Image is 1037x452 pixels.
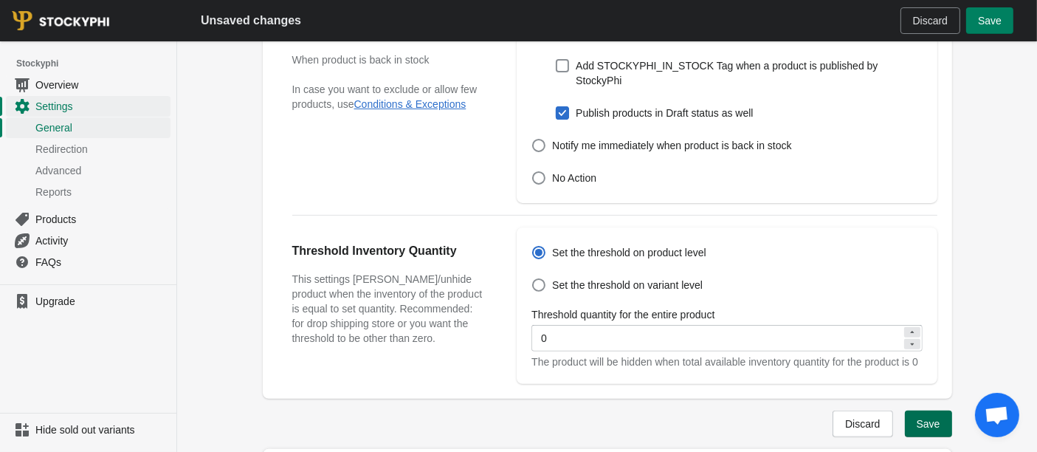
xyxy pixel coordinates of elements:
[552,171,596,185] span: No Action
[354,98,466,110] button: Conditions & Exceptions
[975,393,1019,437] div: Open chat
[905,411,952,437] button: Save
[35,422,168,437] span: Hide sold out variants
[6,95,170,117] a: Settings
[6,208,170,230] a: Products
[833,411,892,437] button: Discard
[201,12,301,30] h2: Unsaved changes
[6,138,170,160] a: Redirection
[35,233,168,248] span: Activity
[576,58,922,88] span: Add STOCKYPHI_IN_STOCK Tag when a product is published by StockyPhi
[35,185,168,199] span: Reports
[16,56,176,71] span: Stockyphi
[35,78,168,92] span: Overview
[552,245,706,260] span: Set the threshold on product level
[35,120,168,135] span: General
[576,106,753,120] span: Publish products in Draft status as well
[6,420,170,440] a: Hide sold out variants
[845,418,880,430] span: Discard
[913,15,948,27] span: Discard
[292,52,488,67] h3: When product is back in stock
[6,181,170,202] a: Reports
[35,212,168,227] span: Products
[6,251,170,273] a: FAQs
[900,7,960,34] button: Discard
[6,74,170,95] a: Overview
[6,117,170,138] a: General
[35,163,168,178] span: Advanced
[292,82,488,112] p: In case you want to exclude or allow few products, use
[917,418,940,430] span: Save
[35,142,168,157] span: Redirection
[35,255,168,270] span: FAQs
[531,355,922,369] div: The product will be hidden when total available inventory quantity for the product is 0
[6,230,170,251] a: Activity
[978,15,1002,27] span: Save
[531,307,714,322] label: Threshold quantity for the entire product
[292,272,488,346] h3: This settings [PERSON_NAME]/unhide product when the inventory of the product is equal to set quan...
[552,138,791,153] span: Notify me immediately when product is back in stock
[292,242,488,260] h2: Threshold Inventory Quantity
[6,291,170,312] a: Upgrade
[552,278,703,292] span: Set the threshold on variant level
[966,7,1013,34] button: Save
[35,99,168,114] span: Settings
[6,160,170,181] a: Advanced
[35,294,168,309] span: Upgrade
